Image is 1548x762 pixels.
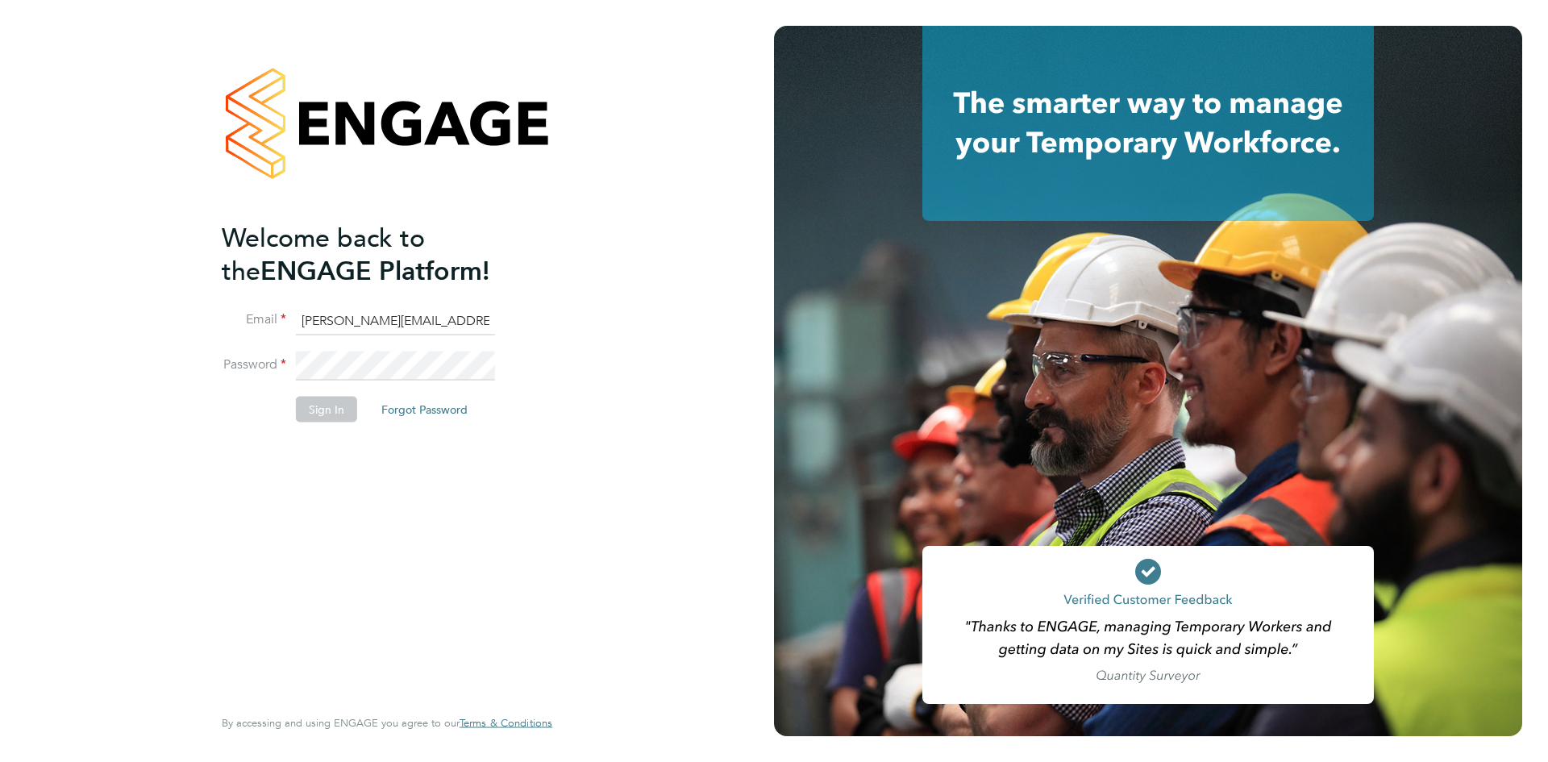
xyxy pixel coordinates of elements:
button: Forgot Password [368,396,481,422]
span: Terms & Conditions [460,716,552,730]
span: By accessing and using ENGAGE you agree to our [222,716,552,730]
label: Password [222,356,286,373]
h2: ENGAGE Platform! [222,221,536,287]
span: Welcome back to the [222,222,425,286]
input: Enter your work email... [296,306,495,335]
a: Terms & Conditions [460,717,552,730]
label: Email [222,311,286,328]
button: Sign In [296,396,357,422]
